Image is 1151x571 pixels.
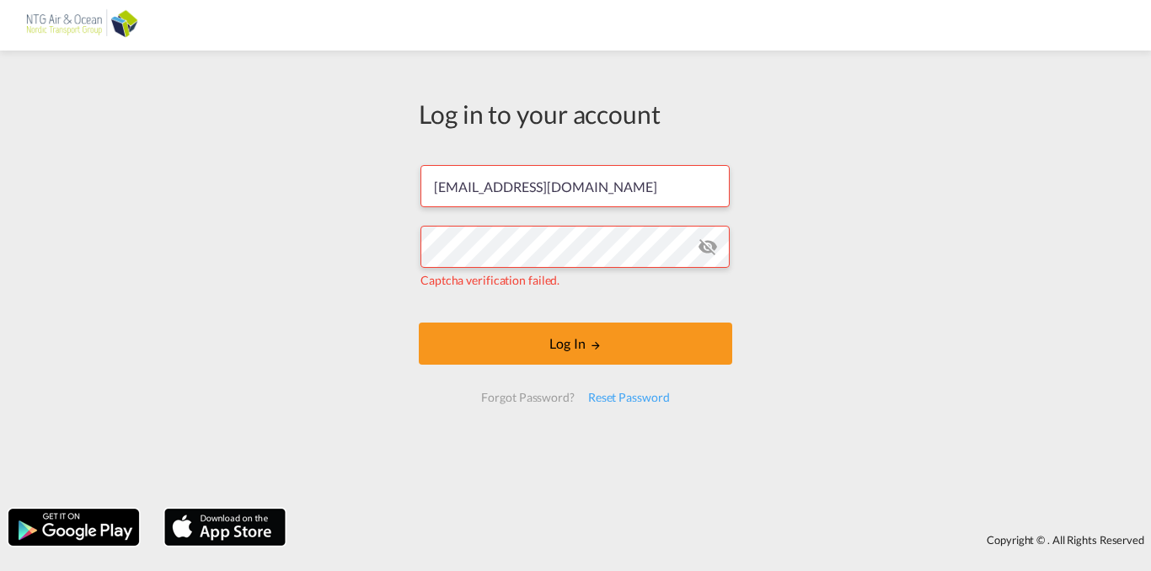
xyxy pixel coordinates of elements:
[163,507,287,547] img: apple.png
[294,526,1151,554] div: Copyright © . All Rights Reserved
[420,273,559,287] span: Captcha verification failed.
[698,237,718,257] md-icon: icon-eye-off
[7,507,141,547] img: google.png
[581,382,677,413] div: Reset Password
[420,165,730,207] input: Enter email/phone number
[25,7,139,45] img: af31b1c0b01f11ecbc353f8e72265e29.png
[419,96,732,131] div: Log in to your account
[419,323,732,365] button: LOGIN
[474,382,581,413] div: Forgot Password?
